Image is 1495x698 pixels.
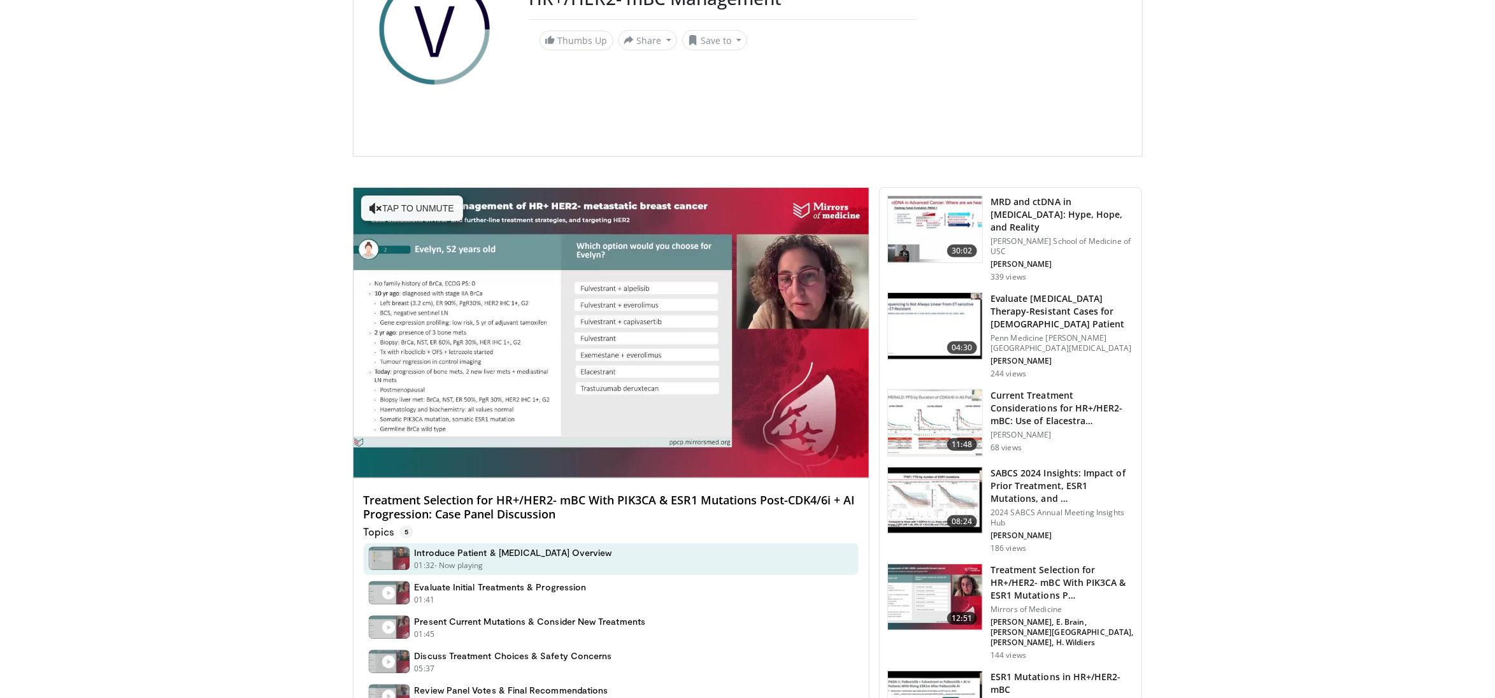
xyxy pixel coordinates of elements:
[991,564,1134,602] h3: Treatment Selection for HR+/HER2- mBC With PIK3CA & ESR1 Mutations P…
[887,564,1134,660] a: 12:51 Treatment Selection for HR+/HER2- mBC With PIK3CA & ESR1 Mutations P… Mirrors of Medicine [...
[887,389,1134,457] a: 11:48 Current Treatment Considerations for HR+/HER2- mBC: Use of Elacestra… [PERSON_NAME] 68 views
[888,293,982,359] img: ba124dcd-2b56-49e1-a374-563ca180e512.150x105_q85_crop-smart_upscale.jpg
[415,663,435,674] p: 05:37
[619,30,678,50] button: Share
[991,333,1134,353] p: Penn Medicine [PERSON_NAME][GEOGRAPHIC_DATA][MEDICAL_DATA]
[947,245,978,257] span: 30:02
[991,356,1134,366] p: [PERSON_NAME]
[947,438,978,451] span: 11:48
[888,390,982,456] img: a57bccd0-1e1b-4a3c-9758-b00aa56501ee.150x105_q85_crop-smart_upscale.jpg
[991,467,1134,505] h3: SABCS 2024 Insights: Impact of Prior Treatment, ESR1 Mutations, and …
[991,389,1134,427] h3: Current Treatment Considerations for HR+/HER2- mBC: Use of Elacestra…
[991,443,1022,453] p: 68 views
[991,292,1134,331] h3: Evaluate [MEDICAL_DATA] Therapy-Resistant Cases for [DEMOGRAPHIC_DATA] Patient
[947,515,978,528] span: 08:24
[991,236,1134,257] p: [PERSON_NAME] School of Medicine of USC
[415,616,646,627] h4: Present Current Mutations & Consider New Treatments
[991,430,1134,440] p: [PERSON_NAME]
[415,629,435,640] p: 01:45
[991,617,1134,648] p: [PERSON_NAME], E. Brain, [PERSON_NAME][GEOGRAPHIC_DATA], [PERSON_NAME], H. Wildiers
[947,341,978,354] span: 04:30
[354,188,869,478] video-js: Video Player
[888,196,982,262] img: a28ed1e9-cbd5-4d7d-879f-fcb346251636.150x105_q85_crop-smart_upscale.jpg
[888,564,982,630] img: 024a6e11-9867-4ef4-b8b8-a8a9b4dfcf75.150x105_q85_crop-smart_upscale.jpg
[540,31,613,50] a: Thumbs Up
[991,650,1026,660] p: 144 views
[415,650,612,662] h4: Discuss Treatment Choices & Safety Concerns
[947,612,978,625] span: 12:51
[991,604,1134,615] p: Mirrors of Medicine
[887,467,1134,553] a: 08:24 SABCS 2024 Insights: Impact of Prior Treatment, ESR1 Mutations, and … 2024 SABCS Annual Mee...
[415,594,435,606] p: 01:41
[361,196,463,221] button: Tap to unmute
[991,259,1134,269] p: [PERSON_NAME]
[991,196,1134,234] h3: MRD and ctDNA in [MEDICAL_DATA]: Hype, Hope, and Reality
[399,525,413,538] span: 5
[991,272,1026,282] p: 339 views
[415,581,587,593] h4: Evaluate Initial Treatments & Progression
[991,543,1026,553] p: 186 views
[415,560,435,571] p: 01:32
[991,508,1134,528] p: 2024 SABCS Annual Meeting Insights Hub
[888,467,982,534] img: 6d8d6a09-93cb-43a1-9d2d-81c6b1518476.150x105_q85_crop-smart_upscale.jpg
[991,369,1026,379] p: 244 views
[991,531,1134,541] p: [PERSON_NAME]
[434,560,483,571] p: - Now playing
[682,30,747,50] button: Save to
[364,494,859,521] h4: Treatment Selection for HR+/HER2- mBC With PIK3CA & ESR1 Mutations Post-CDK4/6i + AI Progression:...
[415,685,608,696] h4: Review Panel Votes & Final Recommendations
[887,196,1134,282] a: 30:02 MRD and ctDNA in [MEDICAL_DATA]: Hype, Hope, and Reality [PERSON_NAME] School of Medicine o...
[887,292,1134,379] a: 04:30 Evaluate [MEDICAL_DATA] Therapy-Resistant Cases for [DEMOGRAPHIC_DATA] Patient Penn Medicin...
[991,671,1134,696] h3: ESR1 Mutations in HR+/HER2- mBC
[415,547,612,559] h4: Introduce Patient & [MEDICAL_DATA] Overview
[364,525,413,538] p: Topics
